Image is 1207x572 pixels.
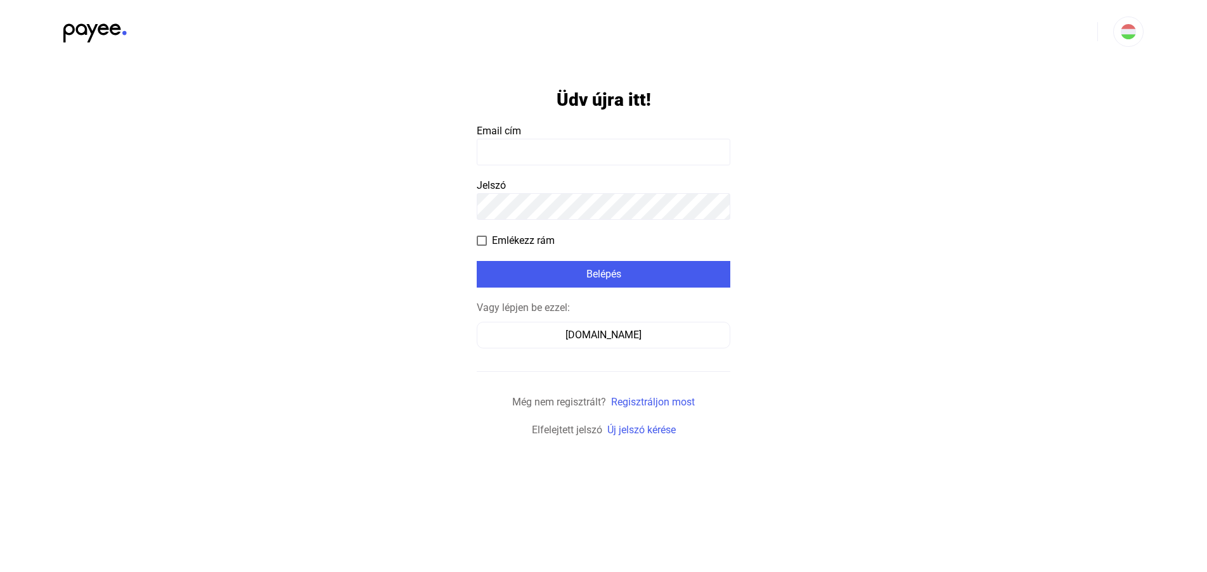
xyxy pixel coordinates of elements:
button: Belépés [477,261,730,288]
img: black-payee-blue-dot.svg [63,16,127,42]
button: HU [1113,16,1144,47]
h1: Üdv újra itt! [557,89,651,111]
div: Belépés [481,267,726,282]
span: Jelszó [477,179,506,191]
span: Elfelejtett jelszó [532,424,602,436]
span: Még nem regisztrált? [512,396,606,408]
span: Emlékezz rám [492,233,555,248]
a: Regisztráljon most [611,396,695,408]
span: Email cím [477,125,521,137]
a: Új jelszó kérése [607,424,676,436]
div: Vagy lépjen be ezzel: [477,300,730,315]
button: [DOMAIN_NAME] [477,322,730,348]
img: HU [1121,24,1136,39]
div: [DOMAIN_NAME] [481,327,726,343]
a: [DOMAIN_NAME] [477,329,730,341]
